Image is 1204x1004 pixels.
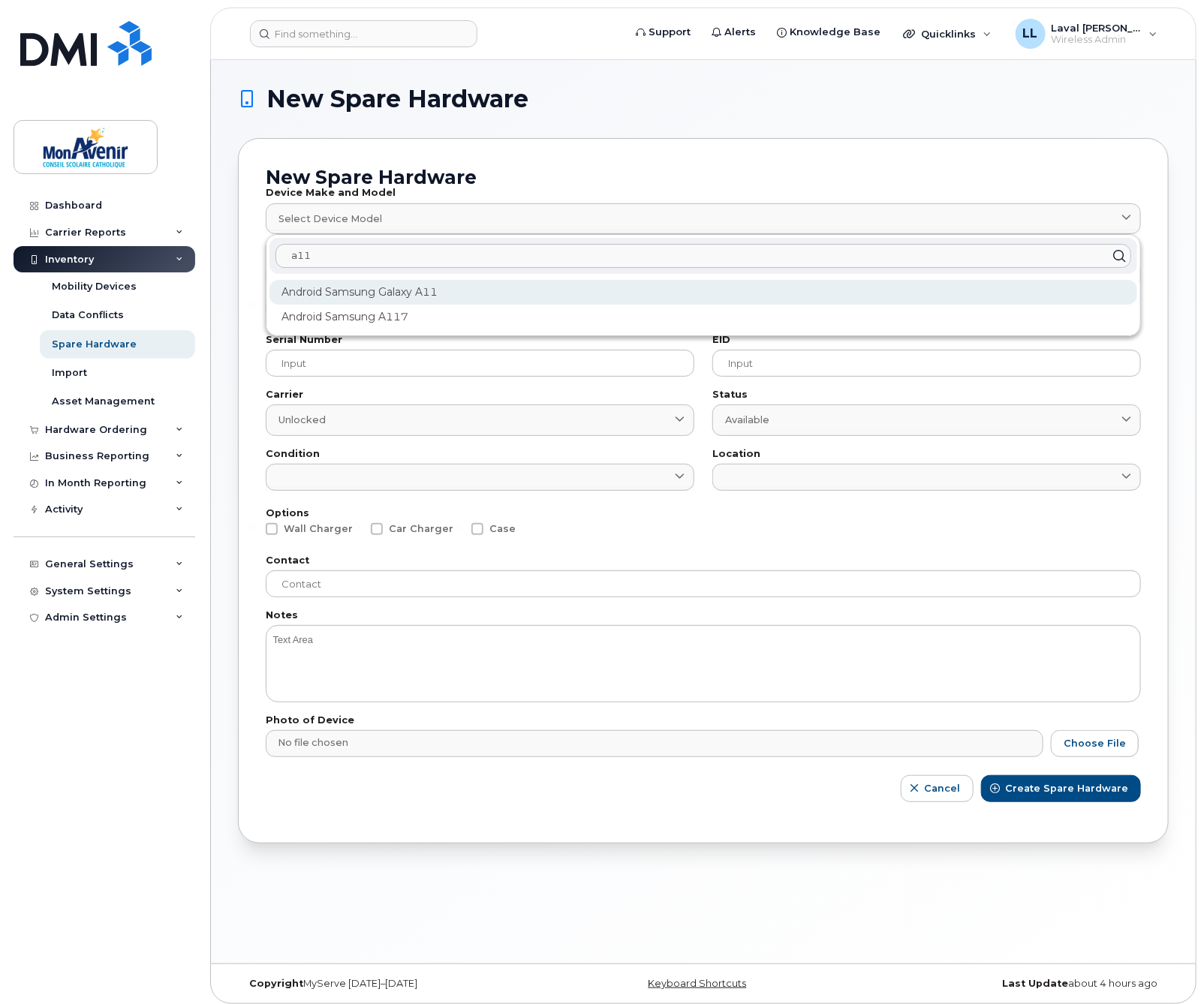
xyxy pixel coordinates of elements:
[266,390,694,400] label: Carrier
[266,188,1141,198] label: Device Make and Model
[712,350,1141,377] input: Input
[648,978,746,989] a: Keyboard Shortcuts
[389,523,453,534] span: Car Charger
[266,556,1141,566] label: Contact
[712,390,1141,400] label: Status
[712,404,1141,435] a: Available
[725,413,769,427] span: Available
[269,280,1137,305] div: Android Samsung Galaxy A11
[353,523,360,531] input: Car Charger
[1002,978,1068,989] strong: Last Update
[278,413,326,427] span: Unlocked
[266,716,1141,726] label: Photo of Device
[712,335,1141,345] label: EID
[238,978,548,990] div: MyServe [DATE]–[DATE]
[266,570,1141,597] input: Contact
[266,611,1141,621] label: Notes
[266,350,694,377] input: Input
[712,449,1141,459] label: Location
[266,449,694,459] label: Condition
[266,88,528,110] span: New Spare Hardware
[249,978,303,989] strong: Copyright
[925,781,961,795] span: Cancel
[284,523,353,534] span: Wall Charger
[266,509,1141,519] label: Options
[248,523,255,531] input: Wall Charger
[859,978,1169,990] div: about 4 hours ago
[266,335,694,345] label: Serial Number
[266,203,1141,234] a: Select Device Model
[269,305,1137,329] div: Android Samsung A117
[278,212,382,226] span: Select Device Model
[901,775,974,802] button: Cancel
[981,775,1141,802] button: Create Spare Hardware
[266,166,477,188] h2: New Spare Hardware
[453,523,461,531] input: Case
[1005,781,1128,795] span: Create Spare Hardware
[489,523,516,534] span: Case
[266,404,694,435] a: Unlocked
[248,302,255,310] input: Update an existing IMEI if it exists
[266,730,1141,765] input: No File Chosen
